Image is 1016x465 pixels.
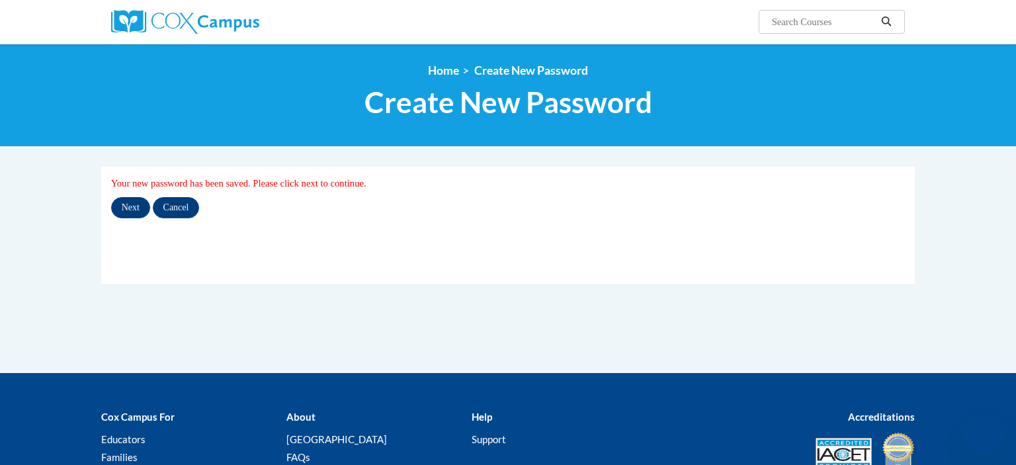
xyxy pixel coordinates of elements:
img: Cox Campus [111,10,259,34]
a: Support [472,433,506,445]
span: Your new password has been saved. Please click next to continue. [111,178,366,189]
a: Cox Campus [111,10,362,34]
b: About [286,411,316,423]
a: Home [428,63,459,77]
a: FAQs [286,451,310,463]
a: Families [101,451,138,463]
a: Educators [101,433,146,445]
button: Search [876,14,896,30]
input: Search Courses [771,14,876,30]
b: Accreditations [848,411,915,423]
a: [GEOGRAPHIC_DATA] [286,433,387,445]
input: Cancel [153,197,200,218]
span: Create New Password [364,85,652,120]
b: Help [472,411,492,423]
b: Cox Campus For [101,411,175,423]
input: Next [111,197,150,218]
iframe: Button to launch messaging window [963,412,1005,454]
span: Create New Password [474,63,588,77]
